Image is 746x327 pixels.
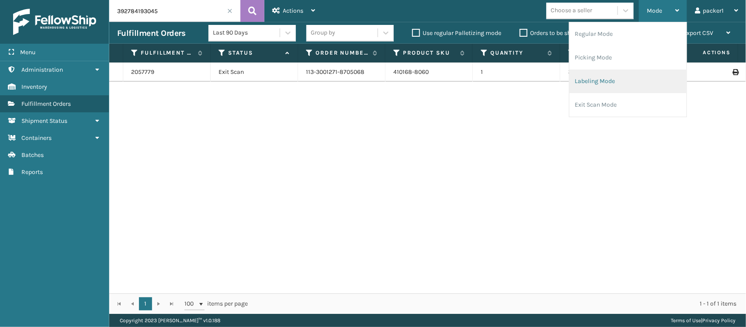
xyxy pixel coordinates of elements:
a: 2057779 [131,68,154,77]
div: Group by [311,28,335,38]
label: Quantity [490,49,543,57]
td: 1 [473,63,560,82]
td: Exit Scan [211,63,298,82]
a: 410168-8060 [393,68,429,76]
label: Fulfillment Order Id [141,49,194,57]
label: Product SKU [403,49,456,57]
div: 1 - 1 of 1 items [260,299,736,308]
span: Fulfillment Orders [21,100,71,108]
label: Order Number [316,49,368,57]
p: Copyright 2023 [PERSON_NAME]™ v 1.0.188 [120,314,220,327]
span: items per page [184,297,248,310]
span: 100 [184,299,198,308]
label: Status [228,49,281,57]
li: Exit Scan Mode [569,93,687,117]
a: 392784193045 [568,68,609,76]
div: | [671,314,736,327]
li: Picking Mode [569,46,687,70]
h3: Fulfillment Orders [117,28,185,38]
a: Privacy Policy [702,317,736,324]
label: Use regular Palletizing mode [412,29,501,37]
li: Regular Mode [569,22,687,46]
span: Reports [21,168,43,176]
span: Batches [21,151,44,159]
div: Choose a seller [551,6,592,15]
td: 113-3001271-8705068 [298,63,385,82]
a: 1 [139,297,152,310]
span: Actions [675,45,736,60]
span: Shipment Status [21,117,67,125]
img: logo [13,9,96,35]
span: Inventory [21,83,47,90]
span: Actions [283,7,303,14]
span: Mode [647,7,662,14]
span: Menu [20,49,35,56]
label: Orders to be shipped [DATE] [520,29,604,37]
span: Administration [21,66,63,73]
span: Containers [21,134,52,142]
span: Export CSV [683,29,713,37]
div: Last 90 Days [213,28,281,38]
li: Labeling Mode [569,70,687,93]
i: Print Label [732,69,738,75]
a: Terms of Use [671,317,701,324]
